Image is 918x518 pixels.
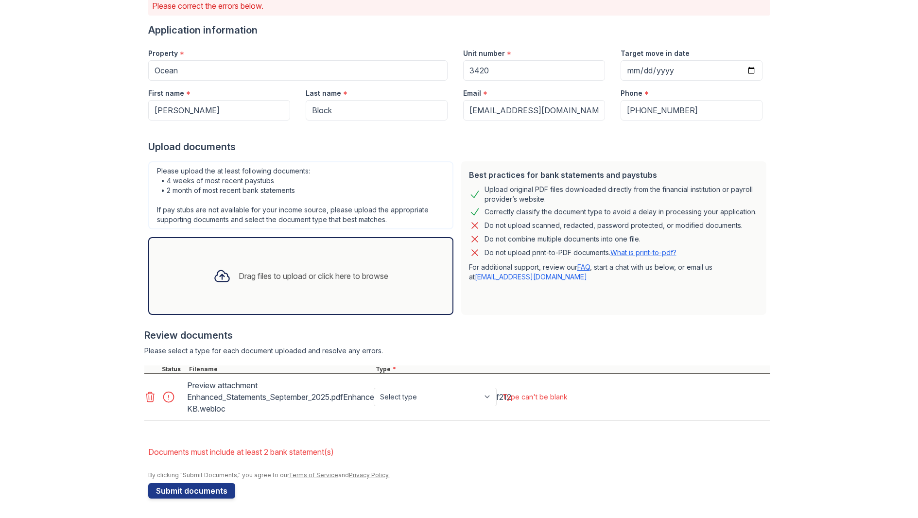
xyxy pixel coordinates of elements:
label: Phone [621,88,642,98]
div: Correctly classify the document type to avoid a delay in processing your application. [485,206,757,218]
div: Please select a type for each document uploaded and resolve any errors. [144,346,770,356]
li: Documents must include at least 2 bank statement(s) [148,442,770,462]
label: Email [463,88,481,98]
div: Type [374,365,770,373]
div: Type can't be blank [502,392,568,402]
p: Do not upload print-to-PDF documents. [485,248,676,258]
label: Unit number [463,49,505,58]
a: FAQ [577,263,590,271]
label: Target move in date [621,49,690,58]
div: Upload original PDF files downloaded directly from the financial institution or payroll provider’... [485,185,759,204]
div: Status [160,365,187,373]
label: First name [148,88,184,98]
label: Last name [306,88,341,98]
a: [EMAIL_ADDRESS][DOMAIN_NAME] [475,273,587,281]
div: Application information [148,23,770,37]
p: For additional support, review our , start a chat with us below, or email us at [469,262,759,282]
a: Privacy Policy. [349,471,390,479]
a: Terms of Service [289,471,338,479]
div: By clicking "Submit Documents," you agree to our and [148,471,770,479]
div: Best practices for bank statements and paystubs [469,169,759,181]
a: What is print-to-pdf? [610,248,676,257]
label: Property [148,49,178,58]
div: Filename [187,365,374,373]
div: Drag files to upload or click here to browse [239,270,388,282]
div: Please upload the at least following documents: • 4 weeks of most recent paystubs • 2 month of mo... [148,161,453,229]
div: Do not upload scanned, redacted, password protected, or modified documents. [485,220,743,231]
div: Review documents [144,328,770,342]
div: Upload documents [148,140,770,154]
div: Do not combine multiple documents into one file. [485,233,641,245]
div: Preview attachment Enhanced_Statements_September_2025.pdfEnhanced_Statements_September_2025.pdf21... [187,378,370,416]
button: Submit documents [148,483,235,499]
